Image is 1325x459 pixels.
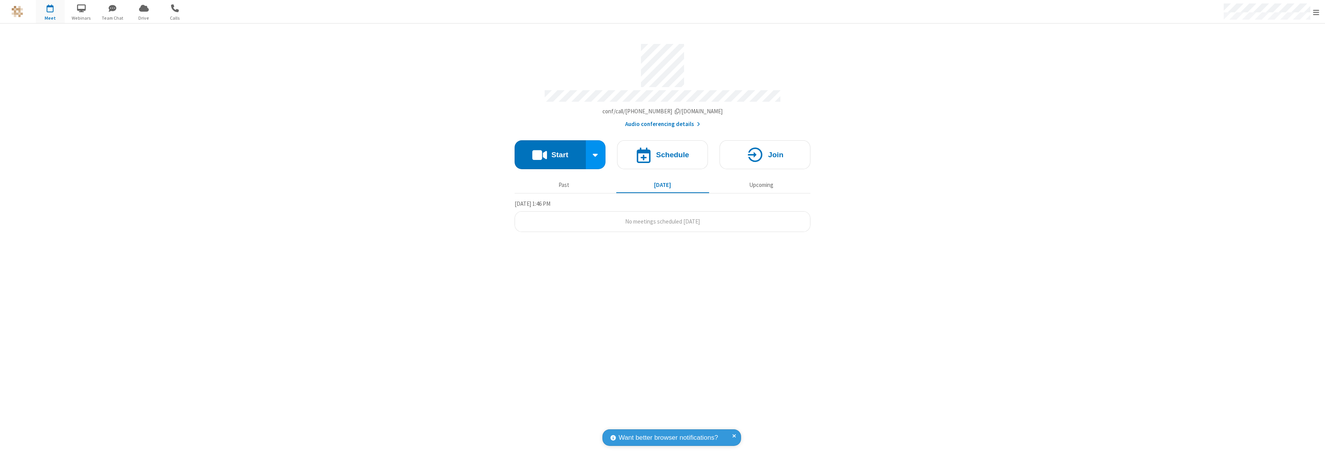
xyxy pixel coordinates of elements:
span: No meetings scheduled [DATE] [625,218,700,225]
iframe: Chat [1306,439,1319,454]
span: [DATE] 1:46 PM [515,200,550,207]
h4: Join [768,151,783,158]
h4: Start [551,151,568,158]
span: Want better browser notifications? [619,433,718,443]
span: Meet [36,15,65,22]
button: Copy my meeting room linkCopy my meeting room link [602,107,723,116]
button: Audio conferencing details [625,120,700,129]
img: QA Selenium DO NOT DELETE OR CHANGE [12,6,23,17]
span: Team Chat [98,15,127,22]
button: Start [515,140,586,169]
span: Copy my meeting room link [602,108,723,115]
section: Today's Meetings [515,199,810,232]
button: [DATE] [616,178,709,192]
h4: Schedule [656,151,689,158]
button: Join [720,140,810,169]
span: Webinars [67,15,96,22]
span: Calls [161,15,190,22]
button: Schedule [617,140,708,169]
div: Start conference options [586,140,606,169]
button: Upcoming [715,178,808,192]
section: Account details [515,38,810,129]
button: Past [518,178,611,192]
span: Drive [129,15,158,22]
